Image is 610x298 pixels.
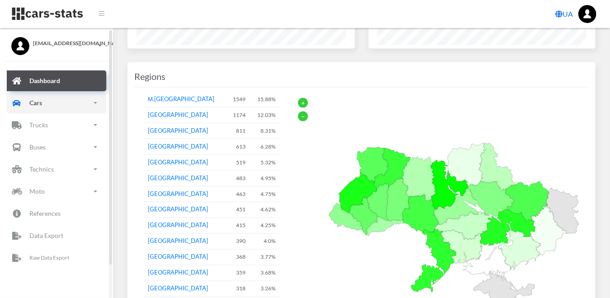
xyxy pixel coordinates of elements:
[29,97,42,108] p: Cars
[250,218,280,233] td: 4.25%
[250,249,280,265] td: 3.77%
[148,253,208,262] button: [GEOGRAPHIC_DATA]
[298,98,308,108] div: +
[7,225,106,246] a: Data Export
[226,186,250,202] td: 463
[7,70,106,91] a: Dashboard
[148,237,208,246] button: [GEOGRAPHIC_DATA]
[552,5,577,23] a: UA
[29,253,69,263] p: Raw Data Export
[7,137,106,158] a: Buses
[29,208,61,219] p: References
[226,265,250,281] td: 359
[148,174,208,183] button: [GEOGRAPHIC_DATA]
[226,170,250,186] td: 483
[148,284,208,293] button: [GEOGRAPHIC_DATA]
[29,230,63,241] p: Data Export
[226,91,250,107] td: 1549
[578,5,596,23] img: ...
[11,37,102,47] a: [EMAIL_ADDRESS][DOMAIN_NAME]
[226,139,250,154] td: 613
[33,39,102,47] span: [EMAIL_ADDRESS][DOMAIN_NAME]
[226,123,250,139] td: 811
[148,126,208,135] button: [GEOGRAPHIC_DATA]
[148,205,208,214] button: [GEOGRAPHIC_DATA]
[148,142,208,151] button: [GEOGRAPHIC_DATA]
[148,221,208,230] button: [GEOGRAPHIC_DATA]
[226,218,250,233] td: 415
[29,119,48,130] p: Trucks
[226,281,250,297] td: 318
[134,69,166,84] h4: Regions
[250,107,280,123] td: 12.03%
[250,91,280,107] td: 15.88%
[7,203,106,224] a: References
[7,159,106,180] a: Technics
[250,202,280,218] td: 4.62%
[148,190,208,199] button: [GEOGRAPHIC_DATA]
[226,154,250,170] td: 519
[250,186,280,202] td: 4.75%
[226,249,250,265] td: 368
[226,202,250,218] td: 451
[148,158,208,167] button: [GEOGRAPHIC_DATA]
[250,281,280,297] td: 3.26%
[226,233,250,249] td: 390
[7,93,106,113] a: Cars
[7,115,106,135] a: Trucks
[29,163,54,175] p: Technics
[250,265,280,281] td: 3.68%
[298,112,308,121] div: −
[29,186,45,197] p: Moto
[250,139,280,154] td: 6.28%
[250,233,280,249] td: 4.0%
[250,123,280,139] td: 8.31%
[7,247,106,268] a: Raw Data Export
[29,141,46,153] p: Buses
[7,181,106,202] a: Moto
[29,75,60,86] p: Dashboard
[148,95,214,104] button: М.[GEOGRAPHIC_DATA]
[148,111,208,120] button: [GEOGRAPHIC_DATA]
[148,269,208,278] button: [GEOGRAPHIC_DATA]
[226,107,250,123] td: 1174
[250,154,280,170] td: 5.32%
[11,7,84,21] img: navbar brand
[250,170,280,186] td: 4.95%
